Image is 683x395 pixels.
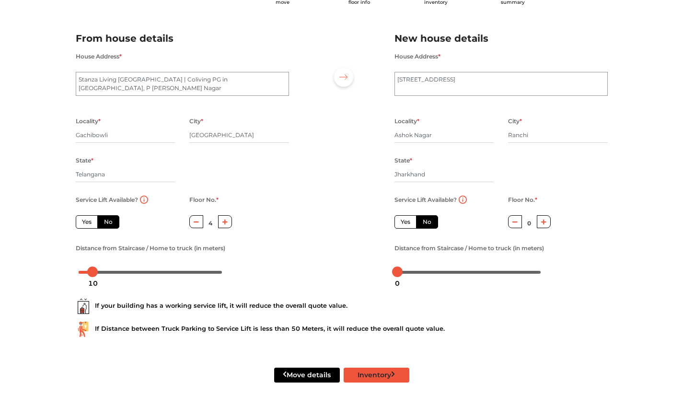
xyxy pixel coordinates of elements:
label: State [76,154,93,167]
textarea: Stanza Living [GEOGRAPHIC_DATA] | Coliving PG in [GEOGRAPHIC_DATA], P [PERSON_NAME] Nagar [76,72,289,96]
label: House Address [76,50,122,63]
label: Service Lift Available? [394,194,457,206]
label: Distance from Staircase / Home to truck (in meters) [76,242,225,255]
label: Floor No. [189,194,219,206]
label: House Address [394,50,440,63]
button: Move details [274,368,340,383]
div: 10 [84,275,102,291]
h2: From house details [76,31,289,46]
label: No [97,215,119,229]
label: Floor No. [508,194,537,206]
div: 0 [391,275,404,291]
label: Yes [394,215,417,229]
img: ... [76,299,91,314]
div: If Distance between Truck Parking to Service Lift is less than 50 Meters, it will reduce the over... [76,322,608,337]
label: City [508,115,522,128]
label: City [189,115,203,128]
label: State [394,154,412,167]
button: Inventory [344,368,409,383]
div: If your building has a working service lift, it will reduce the overall quote value. [76,299,608,314]
img: ... [76,322,91,337]
label: No [416,215,438,229]
label: Locality [394,115,419,128]
label: Distance from Staircase / Home to truck (in meters) [394,242,544,255]
label: Yes [76,215,98,229]
label: Locality [76,115,101,128]
label: Service Lift Available? [76,194,138,206]
h2: New house details [394,31,608,46]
